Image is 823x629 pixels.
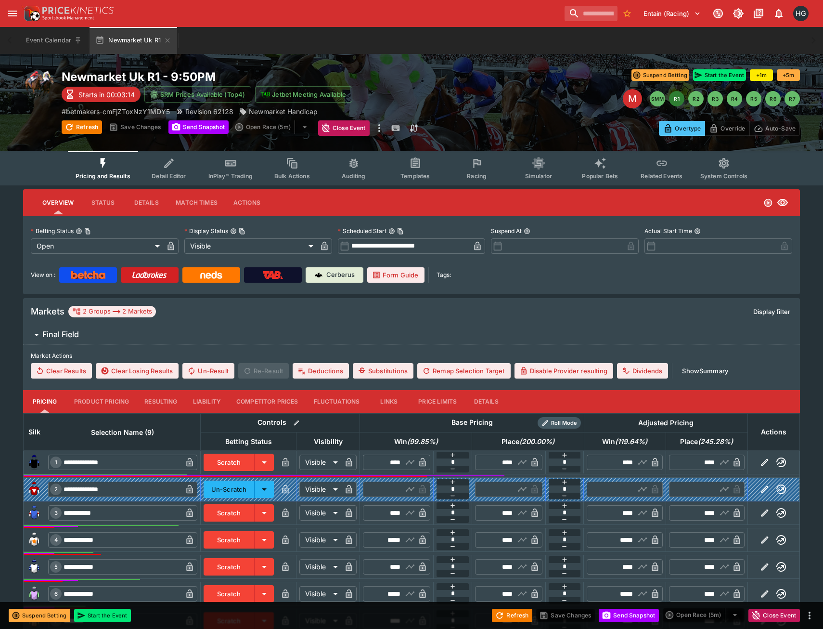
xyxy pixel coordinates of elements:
[584,413,747,432] th: Adjusted Pricing
[239,228,245,235] button: Copy To Clipboard
[53,459,59,466] span: 1
[524,228,530,235] button: Suspend At
[26,455,42,470] img: runner 1
[750,69,773,81] button: +1m
[293,363,349,379] button: Deductions
[303,436,353,447] span: Visibility
[249,106,318,117] p: Newmarket Handicap
[467,172,487,180] span: Racing
[525,172,552,180] span: Simulator
[615,436,647,447] em: ( 119.64 %)
[144,86,251,103] button: SRM Prices Available (Top4)
[777,69,800,81] button: +5m
[599,609,659,622] button: Send Snapshot
[204,585,255,603] button: Scratch
[4,5,21,22] button: open drawer
[617,363,668,379] button: Dividends
[306,390,368,413] button: Fluctuations
[638,6,707,21] button: Select Tenant
[299,482,341,497] div: Visible
[519,436,554,447] em: ( 200.00 %)
[230,228,237,235] button: Display StatusCopy To Clipboard
[66,390,137,413] button: Product Pricing
[641,172,682,180] span: Related Events
[31,349,792,363] label: Market Actions
[204,558,255,576] button: Scratch
[384,436,449,447] span: Win(99.85%)
[749,121,800,136] button: Auto-Save
[730,5,747,22] button: Toggle light/dark mode
[238,363,289,379] span: Re-Result
[204,531,255,549] button: Scratch
[152,172,186,180] span: Detail Editor
[326,270,355,280] p: Cerberus
[464,390,508,413] button: Details
[367,390,411,413] button: Links
[84,228,91,235] button: Copy To Clipboard
[20,27,88,54] button: Event Calendar
[299,505,341,521] div: Visible
[669,436,744,447] span: Place(245.28%)
[720,123,745,133] p: Override
[491,227,522,235] p: Suspend At
[750,5,767,22] button: Documentation
[547,419,581,427] span: Roll Mode
[24,413,45,450] th: Silk
[35,191,81,214] button: Overview
[727,91,742,106] button: R4
[492,609,532,622] button: Refresh
[619,6,635,21] button: No Bookmarks
[306,267,363,283] a: Cerberus
[437,267,451,283] label: Tags:
[26,482,42,497] img: runner 2
[565,6,617,21] input: search
[592,436,658,447] span: Win(119.64%)
[90,27,177,54] button: Newmarket Uk R1
[693,69,746,81] button: Start the Event
[184,238,317,254] div: Visible
[204,454,255,471] button: Scratch
[52,537,60,543] span: 4
[784,91,800,106] button: R7
[26,559,42,575] img: runner 5
[804,610,815,621] button: more
[137,390,185,413] button: Resulting
[185,390,229,413] button: Liability
[31,238,163,254] div: Open
[315,271,322,279] img: Cerberus
[707,91,723,106] button: R3
[623,89,642,108] div: Edit Meeting
[491,436,565,447] span: Place(200.00%)
[688,91,704,106] button: R2
[168,191,225,214] button: Match Times
[62,106,170,117] p: Copy To Clipboard
[675,123,701,133] p: Overtype
[582,172,618,180] span: Popular Bets
[538,417,581,429] div: Show/hide Price Roll mode configuration.
[26,586,42,602] img: runner 6
[52,486,60,493] span: 2
[200,271,222,279] img: Neds
[746,91,761,106] button: R5
[31,267,55,283] label: View on :
[373,120,385,136] button: more
[397,228,404,235] button: Copy To Clipboard
[52,563,60,570] span: 5
[659,121,800,136] div: Start From
[9,609,70,622] button: Suspend Betting
[700,172,747,180] span: System Controls
[21,4,40,23] img: PriceKinetics Logo
[676,363,734,379] button: ShowSummary
[42,16,94,20] img: Sportsbook Management
[694,228,701,235] button: Actual Start Time
[631,69,689,81] button: Suspend Betting
[698,436,733,447] em: ( 245.28 %)
[23,390,66,413] button: Pricing
[31,363,92,379] button: Clear Results
[659,121,705,136] button: Overtype
[770,5,787,22] button: Notifications
[26,532,42,548] img: runner 4
[239,106,318,117] div: Newmarket Handicap
[388,228,395,235] button: Scheduled StartCopy To Clipboard
[31,306,64,317] h5: Markets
